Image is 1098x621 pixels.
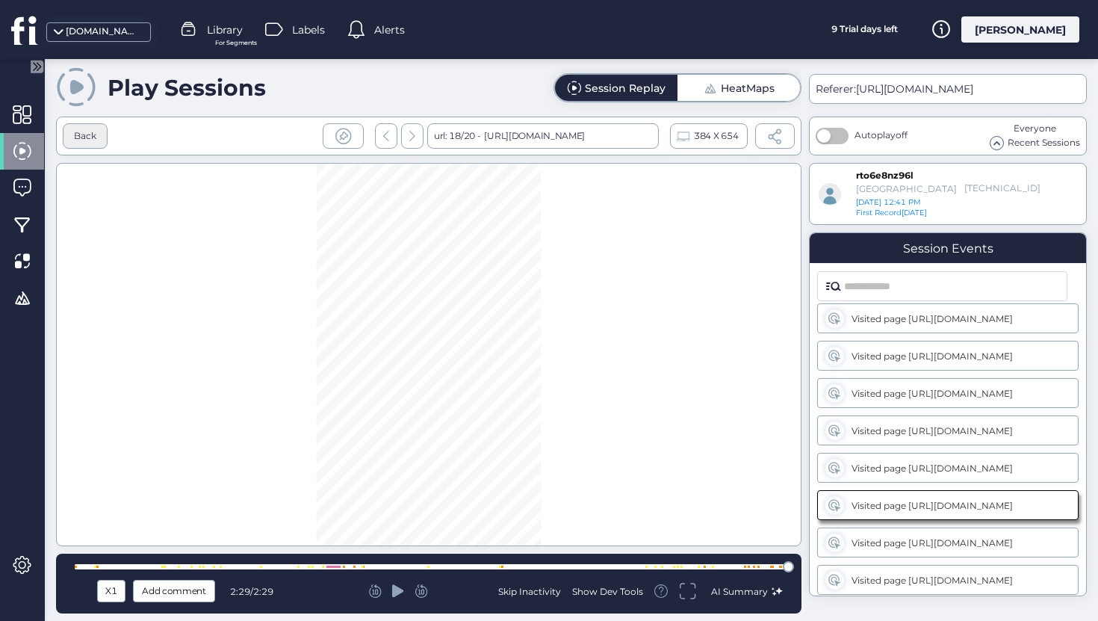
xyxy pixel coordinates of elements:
[896,129,908,140] span: off
[374,22,405,38] span: Alerts
[816,82,856,96] span: Referer:
[101,583,122,599] div: X1
[215,38,257,48] span: For Segments
[142,583,206,599] span: Add comment
[852,350,1046,362] div: Visited page [URL][DOMAIN_NAME]
[856,82,973,96] span: [URL][DOMAIN_NAME]
[108,74,266,102] div: Play Sessions
[585,83,666,93] div: Session Replay
[427,123,659,149] div: url: 18/20 -
[572,585,643,598] div: Show Dev Tools
[207,22,243,38] span: Library
[852,537,1046,549] div: Visited page [URL][DOMAIN_NAME]
[903,241,993,256] div: Session Events
[856,197,974,208] div: [DATE] 12:41 PM
[856,208,937,218] div: [DATE]
[856,170,929,182] div: rto6e8nz96l
[856,208,902,217] span: First Record
[480,123,585,149] div: [URL][DOMAIN_NAME]
[292,22,325,38] span: Labels
[852,313,1046,324] div: Visited page [URL][DOMAIN_NAME]
[230,586,282,597] div: /
[711,586,768,597] span: AI Summary
[852,500,1046,511] div: Visited page [URL][DOMAIN_NAME]
[964,182,1023,195] div: [TECHNICAL_ID]
[230,586,250,597] span: 2:29
[854,129,908,140] span: Autoplay
[694,128,738,144] span: 384 X 654
[852,575,1046,586] div: Visited page [URL][DOMAIN_NAME]
[852,463,1046,474] div: Visited page [URL][DOMAIN_NAME]
[66,25,140,39] div: [DOMAIN_NAME]
[74,129,96,143] div: Back
[852,425,1046,436] div: Visited page [URL][DOMAIN_NAME]
[253,586,273,597] span: 2:29
[961,16,1079,43] div: [PERSON_NAME]
[852,388,1046,399] div: Visited page [URL][DOMAIN_NAME]
[721,83,775,93] div: HeatMaps
[1008,136,1080,150] span: Recent Sessions
[990,122,1080,136] div: Everyone
[498,585,561,598] div: Skip Inactivity
[808,16,920,43] div: 9 Trial days left
[856,183,957,194] div: [GEOGRAPHIC_DATA]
